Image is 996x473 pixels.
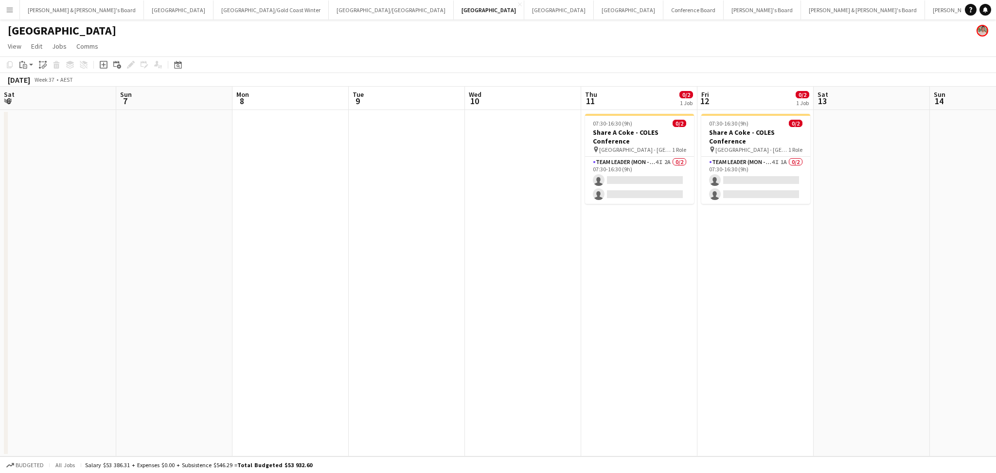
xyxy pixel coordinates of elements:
button: [GEOGRAPHIC_DATA] [594,0,663,19]
button: Budgeted [5,460,45,471]
button: [PERSON_NAME] & [PERSON_NAME]'s Board [20,0,144,19]
button: [GEOGRAPHIC_DATA]/[GEOGRAPHIC_DATA] [329,0,454,19]
app-user-avatar: Arrence Torres [977,25,988,36]
button: [GEOGRAPHIC_DATA] [524,0,594,19]
button: [PERSON_NAME] & [PERSON_NAME]'s Board [801,0,925,19]
span: All jobs [53,461,77,469]
button: [GEOGRAPHIC_DATA] [144,0,213,19]
span: Total Budgeted $53 932.60 [237,461,312,469]
button: [GEOGRAPHIC_DATA] [454,0,524,19]
button: [GEOGRAPHIC_DATA]/Gold Coast Winter [213,0,329,19]
button: [PERSON_NAME]'s Board [724,0,801,19]
button: Conference Board [663,0,724,19]
span: Budgeted [16,462,44,469]
div: Salary $53 386.31 + Expenses $0.00 + Subsistence $546.29 = [85,461,312,469]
